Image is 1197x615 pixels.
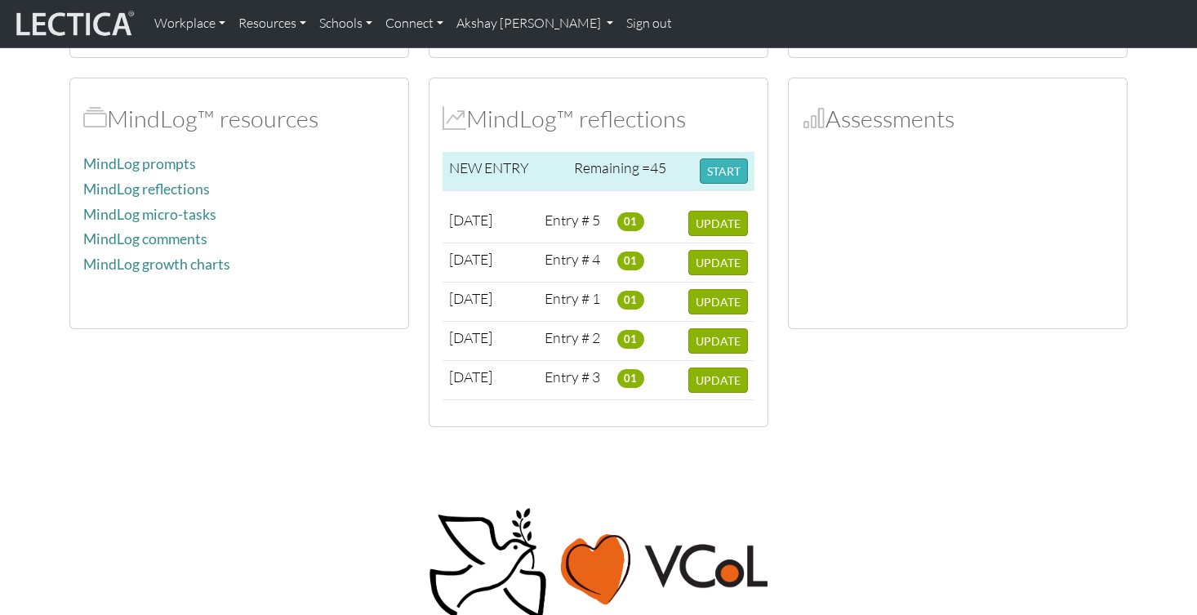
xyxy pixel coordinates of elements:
button: START [700,158,748,184]
span: 01 [617,252,644,270]
a: MindLog micro-tasks [83,206,216,223]
span: 01 [617,212,644,230]
a: Workplace [148,7,232,41]
span: UPDATE [696,334,741,348]
td: Remaining = [567,152,693,191]
span: 01 [617,330,644,348]
h2: Assessments [802,105,1114,133]
button: UPDATE [688,328,748,354]
span: [DATE] [449,250,492,268]
a: Schools [313,7,379,41]
td: Entry # 3 [538,361,611,400]
span: 01 [617,291,644,309]
a: Resources [232,7,313,41]
span: UPDATE [696,373,741,387]
a: Akshay [PERSON_NAME] [450,7,620,41]
span: 45 [650,158,666,176]
a: Sign out [620,7,679,41]
h2: MindLog™ resources [83,105,395,133]
span: [DATE] [449,328,492,346]
span: UPDATE [696,256,741,270]
span: [DATE] [449,211,492,229]
a: MindLog comments [83,230,207,247]
span: [DATE] [449,368,492,385]
span: Assessments [802,104,825,133]
td: Entry # 4 [538,243,611,283]
button: UPDATE [688,289,748,314]
a: Connect [379,7,450,41]
a: MindLog prompts [83,155,196,172]
a: MindLog reflections [83,180,210,198]
button: UPDATE [688,368,748,393]
span: MindLog™ resources [83,104,107,133]
button: UPDATE [688,211,748,236]
td: Entry # 5 [538,204,611,243]
a: MindLog growth charts [83,256,230,273]
span: UPDATE [696,216,741,230]
button: UPDATE [688,250,748,275]
h2: MindLog™ reflections [443,105,754,133]
td: NEW ENTRY [443,152,567,191]
td: Entry # 1 [538,283,611,322]
span: 01 [617,369,644,387]
span: MindLog [443,104,466,133]
td: Entry # 2 [538,322,611,361]
span: [DATE] [449,289,492,307]
img: lecticalive [12,8,135,39]
span: UPDATE [696,295,741,309]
